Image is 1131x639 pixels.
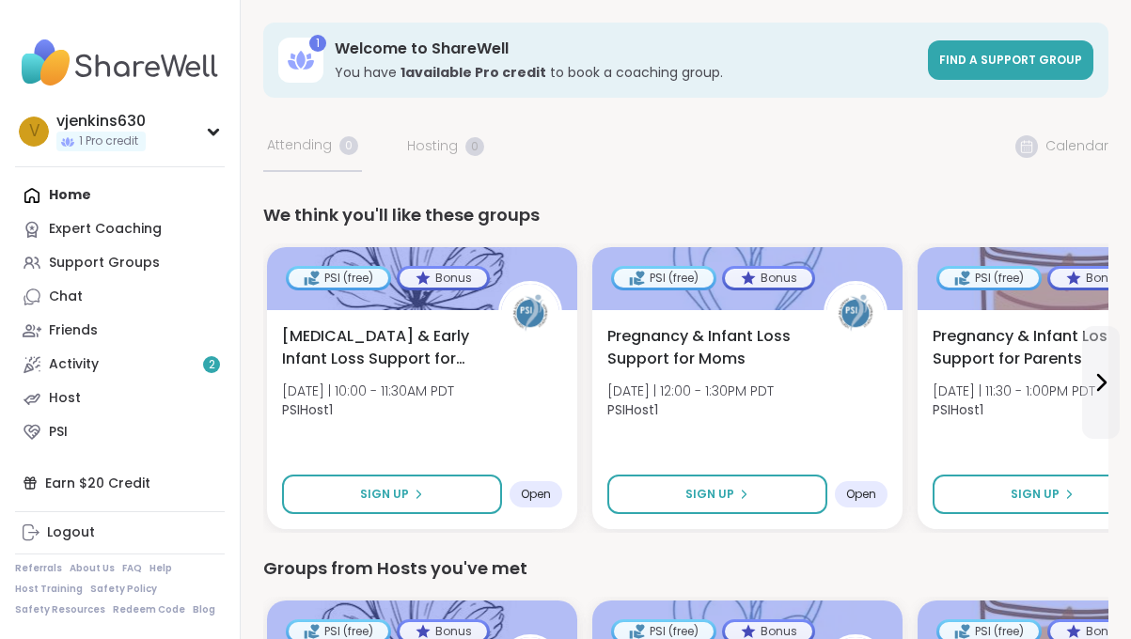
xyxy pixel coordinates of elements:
h3: Welcome to ShareWell [335,39,917,59]
div: Expert Coaching [49,220,162,239]
span: Pregnancy & Infant Loss Support for Moms [607,325,803,370]
div: vjenkins630 [56,111,146,132]
div: PSI [49,423,68,442]
a: Support Groups [15,246,225,280]
a: FAQ [122,562,142,575]
span: [MEDICAL_DATA] & Early Infant Loss Support for Parents [282,325,478,370]
a: Host Training [15,583,83,596]
button: Sign Up [607,475,827,514]
span: Open [846,487,876,502]
div: PSI (free) [939,269,1039,288]
a: Activity2 [15,348,225,382]
div: Groups from Hosts you've met [263,555,1108,582]
span: Find a support group [939,52,1082,68]
a: Chat [15,280,225,314]
a: Referrals [15,562,62,575]
a: Blog [193,603,215,616]
span: [DATE] | 12:00 - 1:30PM PDT [607,382,774,400]
a: Find a support group [928,40,1093,80]
a: Help [149,562,172,575]
span: Pregnancy & Infant Loss Support for Parents [933,325,1128,370]
a: PSI [15,415,225,449]
div: Chat [49,288,83,306]
b: PSIHost1 [282,400,333,419]
a: Logout [15,516,225,550]
span: Sign Up [685,486,734,503]
div: Bonus [400,269,487,288]
span: Sign Up [360,486,409,503]
a: Friends [15,314,225,348]
b: 1 available Pro credit [401,63,546,82]
div: Logout [47,523,95,542]
span: v [29,119,39,144]
img: ShareWell Nav Logo [15,30,225,96]
img: PSIHost1 [501,284,559,342]
img: PSIHost1 [826,284,885,342]
div: Support Groups [49,254,160,273]
span: 2 [209,357,215,373]
h3: You have to book a coaching group. [335,63,917,82]
span: [DATE] | 11:30 - 1:00PM PDT [933,382,1095,400]
button: Sign Up [282,475,502,514]
a: Host [15,382,225,415]
a: Safety Resources [15,603,105,616]
span: 1 Pro credit [79,133,138,149]
div: Activity [49,355,99,374]
b: PSIHost1 [933,400,983,419]
span: Open [521,487,551,502]
div: We think you'll like these groups [263,202,1108,228]
div: 1 [309,35,326,52]
a: Redeem Code [113,603,185,616]
span: Sign Up [1011,486,1060,503]
div: PSI (free) [614,269,714,288]
div: Bonus [725,269,812,288]
a: About Us [70,562,115,575]
div: Friends [49,321,98,340]
div: PSI (free) [289,269,388,288]
span: [DATE] | 10:00 - 11:30AM PDT [282,382,454,400]
a: Safety Policy [90,583,157,596]
b: PSIHost1 [607,400,658,419]
div: Earn $20 Credit [15,466,225,500]
a: Expert Coaching [15,212,225,246]
div: Host [49,389,81,408]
